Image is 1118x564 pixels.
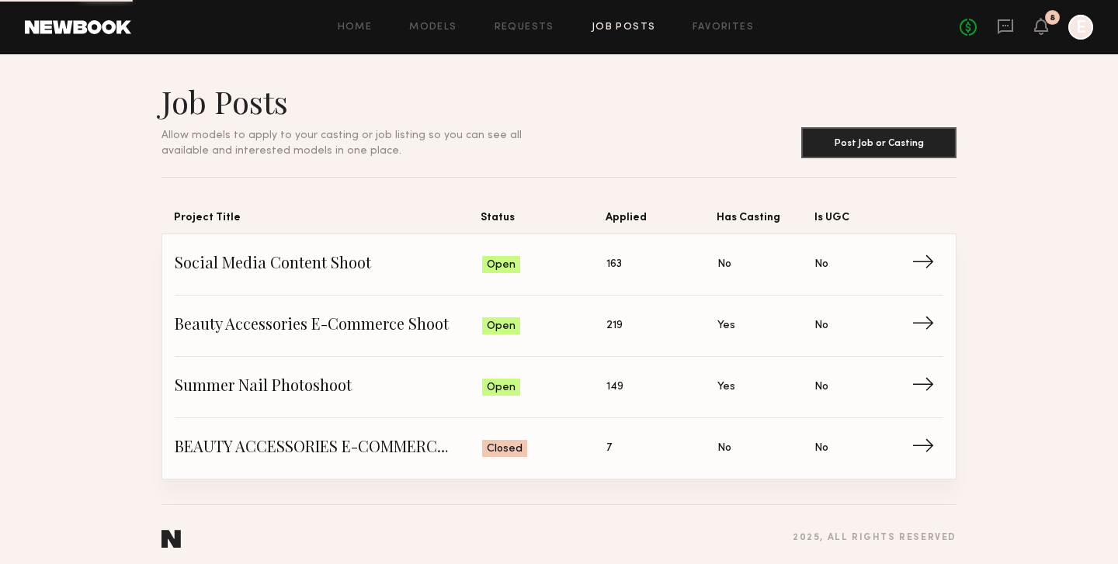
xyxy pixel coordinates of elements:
span: Is UGC [814,209,912,234]
a: BEAUTY ACCESSORIES E-COMMERCE SHOOTClosed7NoNo→ [175,418,943,479]
span: No [814,256,828,273]
div: 2025 , all rights reserved [793,533,957,543]
a: E [1068,15,1093,40]
span: Applied [606,209,717,234]
h1: Job Posts [161,82,559,121]
a: Summer Nail PhotoshootOpen149YesNo→ [175,357,943,418]
span: Beauty Accessories E-Commerce Shoot [175,314,482,337]
span: Summer Nail Photoshoot [175,375,482,399]
span: Has Casting [717,209,814,234]
button: Post Job or Casting [801,127,957,158]
span: No [717,440,731,457]
span: Social Media Content Shoot [175,253,482,276]
span: → [911,437,943,460]
span: 219 [606,317,623,334]
span: 163 [606,256,622,273]
a: Requests [495,22,554,33]
span: Closed [487,441,523,457]
span: Project Title [174,209,481,234]
span: 7 [606,440,612,457]
span: Open [487,380,516,396]
span: Allow models to apply to your casting or job listing so you can see all available and interested ... [161,130,522,156]
span: No [814,440,828,457]
span: 149 [606,379,623,396]
span: → [911,314,943,337]
span: Open [487,319,516,334]
a: Beauty Accessories E-Commerce ShootOpen219YesNo→ [175,296,943,357]
span: Yes [717,379,735,396]
span: Open [487,258,516,273]
a: Favorites [693,22,754,33]
a: Social Media Content ShootOpen163NoNo→ [175,234,943,296]
span: BEAUTY ACCESSORIES E-COMMERCE SHOOT [175,437,482,460]
a: Job Posts [592,22,656,33]
span: → [911,375,943,399]
div: 8 [1050,14,1055,22]
span: Yes [717,317,735,334]
span: No [814,379,828,396]
span: Status [481,209,606,234]
span: → [911,253,943,276]
span: No [814,317,828,334]
a: Home [338,22,373,33]
a: Models [409,22,457,33]
span: No [717,256,731,273]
